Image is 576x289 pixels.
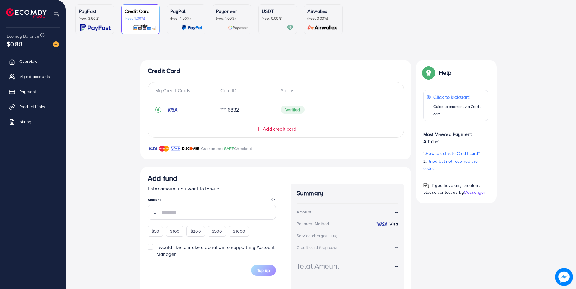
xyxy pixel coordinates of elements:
[423,126,488,145] p: Most Viewed Payment Articles
[423,158,488,172] p: 2.
[125,8,156,15] p: Credit Card
[148,145,158,152] img: brand
[7,33,39,39] span: Ecomdy Balance
[125,16,156,21] p: (Fee: 4.00%)
[212,228,222,234] span: $500
[233,228,245,234] span: $1000
[216,8,248,15] p: Payoneer
[426,150,480,156] span: How to activate Credit card?
[166,107,178,112] img: credit
[148,67,404,75] h4: Credit Card
[555,268,573,286] img: image
[224,146,234,152] span: SAFE
[228,24,248,31] img: card
[433,103,485,118] p: Guide to payment via Credit card
[5,71,61,83] a: My ad accounts
[423,158,478,171] span: I tried but not received the code.
[156,244,275,257] span: I would like to make a donation to support my Account Manager.
[263,126,296,133] span: Add credit card
[159,145,169,152] img: brand
[7,39,23,48] span: $0.88
[152,228,159,234] span: $50
[307,16,339,21] p: (Fee: 0.00%)
[297,209,311,215] div: Amount
[170,228,180,234] span: $100
[79,8,111,15] p: PayFast
[19,58,37,64] span: Overview
[216,16,248,21] p: (Fee: 1.00%)
[171,145,180,152] img: brand
[276,87,396,94] div: Status
[148,185,276,192] p: Enter amount you want to top-up
[170,16,202,21] p: (Fee: 4.50%)
[297,190,398,197] h4: Summary
[395,244,398,250] strong: --
[19,119,31,125] span: Billing
[251,265,276,276] button: Top up
[148,197,276,205] legend: Amount
[80,24,111,31] img: card
[395,209,398,215] strong: --
[325,234,337,238] small: (6.00%)
[6,8,47,18] img: logo
[325,245,337,250] small: (4.00%)
[5,86,61,98] a: Payment
[423,150,488,157] p: 1.
[297,244,339,250] div: Credit card fee
[53,41,59,47] img: image
[182,24,202,31] img: card
[19,74,50,80] span: My ad accounts
[262,16,294,21] p: (Fee: 0.00%)
[376,222,388,227] img: credit
[307,8,339,15] p: Airwallex
[297,261,339,271] div: Total Amount
[423,183,429,189] img: Popup guide
[5,101,61,113] a: Product Links
[390,221,398,227] strong: Visa
[262,8,294,15] p: USDT
[297,221,329,227] div: Payment Method
[395,232,398,239] strong: --
[201,145,252,152] p: Guaranteed Checkout
[170,8,202,15] p: PayPal
[423,182,480,195] span: If you have any problem, please contact us by
[190,228,201,234] span: $200
[133,24,156,31] img: card
[281,106,305,114] span: Verified
[5,116,61,128] a: Billing
[155,87,216,94] div: My Credit Cards
[433,93,485,101] p: Click to kickstart!
[155,107,161,113] svg: record circle
[216,87,276,94] div: Card ID
[395,262,398,269] strong: --
[19,89,36,95] span: Payment
[464,189,485,195] span: Messenger
[423,67,434,78] img: Popup guide
[439,69,451,76] p: Help
[287,24,294,31] img: card
[306,24,339,31] img: card
[182,145,199,152] img: brand
[257,267,270,273] span: Top up
[79,16,111,21] p: (Fee: 3.60%)
[297,233,339,239] div: Service charge
[148,174,177,183] h3: Add fund
[5,55,61,68] a: Overview
[53,11,60,18] img: menu
[19,104,45,110] span: Product Links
